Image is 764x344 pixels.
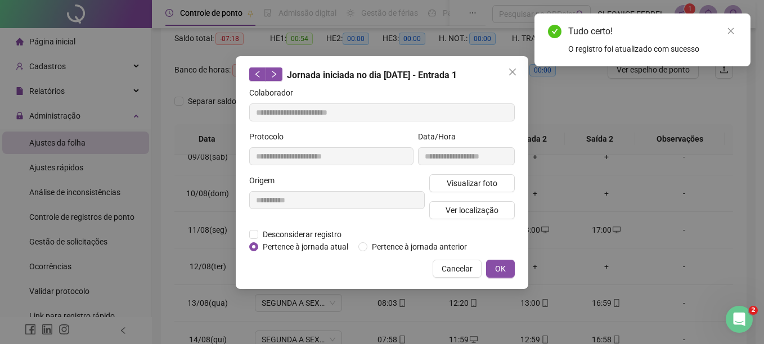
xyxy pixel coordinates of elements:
button: Visualizar foto [429,174,515,192]
span: Cancelar [442,262,473,275]
span: 2 [749,306,758,315]
label: Origem [249,174,282,187]
span: close [727,27,735,35]
a: Close [725,25,737,37]
div: O registro foi atualizado com sucesso [568,43,737,55]
div: Jornada iniciada no dia [DATE] - Entrada 1 [249,67,515,82]
span: left [254,70,262,78]
span: right [270,70,278,78]
label: Colaborador [249,87,300,99]
button: Close [504,63,522,81]
iframe: Intercom live chat [726,306,753,333]
span: Visualizar foto [447,177,497,189]
button: right [266,67,282,81]
span: Ver localização [446,204,498,216]
span: Pertence à jornada atual [258,241,353,253]
div: Tudo certo! [568,25,737,38]
label: Data/Hora [418,130,463,143]
button: OK [486,260,515,278]
label: Protocolo [249,130,291,143]
button: Ver localização [429,201,515,219]
span: Desconsiderar registro [258,228,346,241]
span: check-circle [548,25,561,38]
span: OK [495,262,506,275]
button: left [249,67,266,81]
span: close [508,67,517,76]
span: Pertence à jornada anterior [367,241,471,253]
button: Cancelar [433,260,482,278]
